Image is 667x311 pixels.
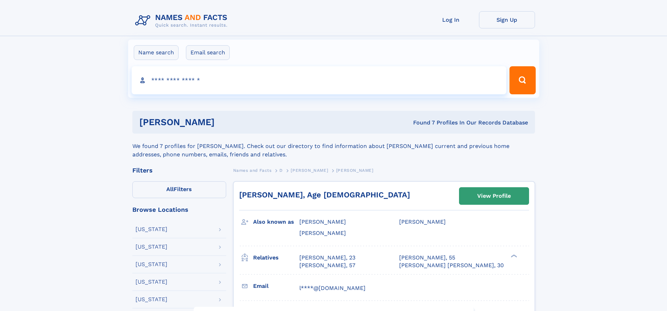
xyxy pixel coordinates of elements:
div: [US_STATE] [136,262,167,267]
div: [US_STATE] [136,297,167,302]
div: Browse Locations [132,207,226,213]
h3: Email [253,280,299,292]
div: [US_STATE] [136,279,167,285]
div: ❯ [509,253,517,258]
a: [PERSON_NAME], 55 [399,254,455,262]
label: Filters [132,181,226,198]
a: View Profile [459,188,529,204]
label: Name search [134,45,179,60]
div: We found 7 profiles for [PERSON_NAME]. Check out our directory to find information about [PERSON_... [132,134,535,159]
span: [PERSON_NAME] [291,168,328,173]
span: [PERSON_NAME] [299,230,346,236]
a: [PERSON_NAME] [291,166,328,175]
a: [PERSON_NAME] [PERSON_NAME], 30 [399,262,504,269]
a: [PERSON_NAME], 23 [299,254,355,262]
span: D [279,168,283,173]
button: Search Button [509,66,535,94]
div: [US_STATE] [136,227,167,232]
a: [PERSON_NAME], Age [DEMOGRAPHIC_DATA] [239,190,410,199]
a: Log In [423,11,479,28]
label: Email search [186,45,230,60]
a: Names and Facts [233,166,272,175]
div: View Profile [477,188,511,204]
input: search input [132,66,507,94]
a: [PERSON_NAME], 57 [299,262,355,269]
img: Logo Names and Facts [132,11,233,30]
a: D [279,166,283,175]
div: Filters [132,167,226,174]
span: [PERSON_NAME] [299,218,346,225]
div: [US_STATE] [136,244,167,250]
h3: Relatives [253,252,299,264]
span: All [166,186,174,192]
span: [PERSON_NAME] [399,218,446,225]
h1: [PERSON_NAME] [139,118,314,127]
a: Sign Up [479,11,535,28]
div: Found 7 Profiles In Our Records Database [314,119,528,127]
span: [PERSON_NAME] [336,168,374,173]
h3: Also known as [253,216,299,228]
